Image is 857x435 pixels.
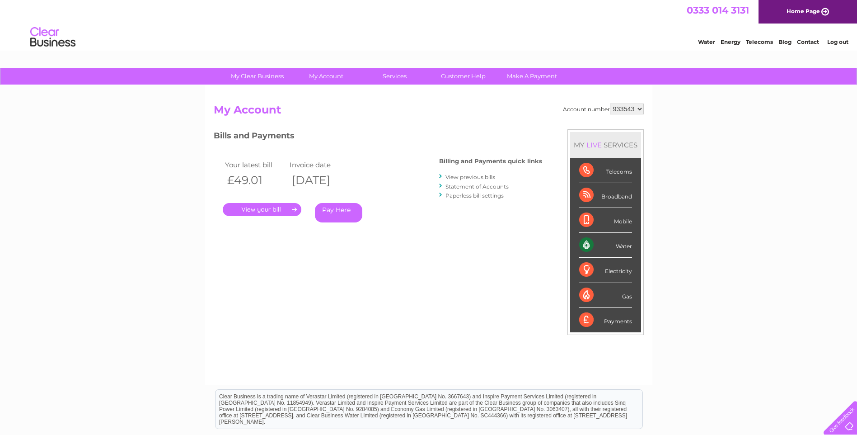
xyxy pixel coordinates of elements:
[579,233,632,258] div: Water
[223,171,288,189] th: £49.01
[445,183,509,190] a: Statement of Accounts
[687,5,749,16] a: 0333 014 3131
[579,158,632,183] div: Telecoms
[445,174,495,180] a: View previous bills
[746,38,773,45] a: Telecoms
[579,308,632,332] div: Payments
[214,129,542,145] h3: Bills and Payments
[579,258,632,283] div: Electricity
[570,132,641,158] div: MY SERVICES
[215,5,642,44] div: Clear Business is a trading name of Verastar Limited (registered in [GEOGRAPHIC_DATA] No. 3667643...
[797,38,819,45] a: Contact
[214,104,644,121] h2: My Account
[289,68,363,85] a: My Account
[445,192,504,199] a: Paperless bill settings
[30,24,76,51] img: logo.png
[439,158,542,165] h4: Billing and Payments quick links
[579,208,632,233] div: Mobile
[495,68,569,85] a: Make A Payment
[698,38,715,45] a: Water
[220,68,295,85] a: My Clear Business
[563,104,644,114] div: Account number
[721,38,740,45] a: Energy
[287,171,352,189] th: [DATE]
[357,68,432,85] a: Services
[223,203,301,216] a: .
[426,68,501,85] a: Customer Help
[579,283,632,308] div: Gas
[315,203,362,222] a: Pay Here
[827,38,848,45] a: Log out
[287,159,352,171] td: Invoice date
[585,141,604,149] div: LIVE
[579,183,632,208] div: Broadband
[778,38,791,45] a: Blog
[223,159,288,171] td: Your latest bill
